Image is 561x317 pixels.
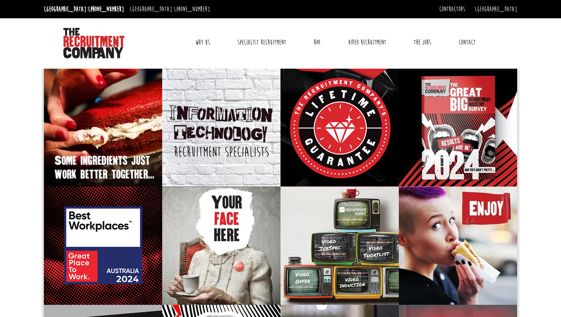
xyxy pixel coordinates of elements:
[88,5,124,13] a: [PHONE_NUMBER]
[42,3,126,15] li: [GEOGRAPHIC_DATA]:
[128,3,212,15] li: [GEOGRAPHIC_DATA]:
[453,33,481,52] a: Contact
[63,28,124,58] img: The Recruitment Company
[439,5,465,13] a: Contractors
[232,33,292,52] a: Specialist Recruitment
[408,33,437,52] a: The Jobs
[475,5,517,13] a: [GEOGRAPHIC_DATA]
[174,5,210,13] a: [PHONE_NUMBER]
[190,33,216,52] a: Why Us
[308,33,326,52] a: RPO
[342,33,392,52] a: Video Recruitment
